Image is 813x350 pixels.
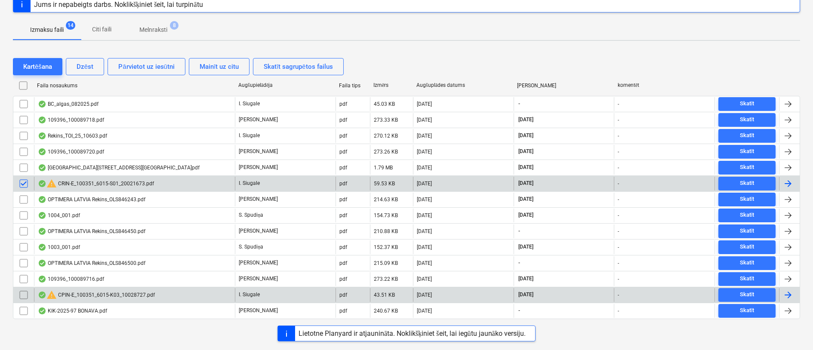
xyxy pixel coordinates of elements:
[374,308,398,314] div: 240.67 KB
[339,228,347,234] div: pdf
[37,83,231,89] div: Faila nosaukums
[38,196,145,203] div: OPTIMERA LATVIA Rekins_OLS846243.pdf
[38,290,155,300] div: CPIN-E_100351_6015-K03_10028727.pdf
[718,161,776,175] button: Skatīt
[374,149,398,155] div: 273.26 KB
[618,276,619,282] div: -
[170,21,179,30] span: 8
[264,61,333,72] div: Skatīt sagrupētos failus
[38,307,107,314] div: KIK-2025-97 BONAVA.pdf
[374,228,398,234] div: 210.88 KB
[189,58,249,75] button: Mainīt uz citu
[374,212,398,218] div: 154.73 KB
[517,291,534,298] span: [DATE]
[618,292,619,298] div: -
[38,276,104,282] div: 109396_100089716.pdf
[740,115,754,125] div: Skatīt
[718,304,776,318] button: Skatīt
[38,101,46,107] div: OCR pabeigts
[417,196,432,203] div: [DATE]
[13,58,62,75] button: Kartēšana
[66,21,75,30] span: 14
[718,256,776,270] button: Skatīt
[618,196,619,203] div: -
[618,181,619,187] div: -
[339,244,347,250] div: pdf
[417,165,432,171] div: [DATE]
[374,165,393,171] div: 1.79 MB
[38,148,104,155] div: 109396_100089720.pdf
[618,228,619,234] div: -
[38,260,145,267] div: OPTIMERA LATVIA Rekins_OLS846500.pdf
[239,243,263,251] p: S. Spudiņa
[46,178,57,189] span: warning
[718,209,776,222] button: Skatīt
[239,116,278,123] p: [PERSON_NAME]
[517,164,534,171] span: [DATE]
[740,290,754,300] div: Skatīt
[239,212,263,219] p: S. Spudiņa
[417,276,432,282] div: [DATE]
[239,307,278,314] p: [PERSON_NAME]
[239,196,278,203] p: [PERSON_NAME]
[740,147,754,157] div: Skatīt
[374,260,398,266] div: 215.09 KB
[770,309,813,350] iframe: Chat Widget
[740,242,754,252] div: Skatīt
[38,132,46,139] div: OCR pabeigts
[38,244,80,251] div: 1003_001.pdf
[339,149,347,155] div: pdf
[374,292,395,298] div: 43.51 KB
[374,117,398,123] div: 273.33 KB
[374,244,398,250] div: 152.37 KB
[517,196,534,203] span: [DATE]
[417,181,432,187] div: [DATE]
[374,196,398,203] div: 214.63 KB
[200,61,239,72] div: Mainīt uz citu
[91,25,112,34] p: Citi faili
[618,308,619,314] div: -
[38,292,46,298] div: OCR pabeigts
[740,131,754,141] div: Skatīt
[417,117,432,123] div: [DATE]
[38,164,46,171] div: OCR pabeigts
[34,0,203,9] div: Jums ir nepabeigts darbs. Noklikšķiniet šeit, lai turpinātu
[517,180,534,187] span: [DATE]
[517,243,534,251] span: [DATE]
[417,133,432,139] div: [DATE]
[339,292,347,298] div: pdf
[239,100,260,107] p: I. Siugale
[38,180,46,187] div: OCR pabeigts
[517,100,521,107] span: -
[417,244,432,250] div: [DATE]
[38,228,145,235] div: OPTIMERA LATVIA Rekins_OLS846450.pdf
[339,212,347,218] div: pdf
[517,259,521,267] span: -
[38,228,46,235] div: OCR pabeigts
[718,145,776,159] button: Skatīt
[38,178,154,189] div: CRIN-E_100351_6015-S01_20021673.pdf
[339,260,347,266] div: pdf
[38,260,46,267] div: OCR pabeigts
[77,61,93,72] div: Dzēst
[239,291,260,298] p: I. Siugale
[239,227,278,235] p: [PERSON_NAME]
[339,133,347,139] div: pdf
[517,212,534,219] span: [DATE]
[38,148,46,155] div: OCR pabeigts
[38,196,46,203] div: OCR pabeigts
[417,260,432,266] div: [DATE]
[118,61,175,72] div: Pārvietot uz iesūtni
[718,224,776,238] button: Skatīt
[740,194,754,204] div: Skatīt
[618,212,619,218] div: -
[718,177,776,190] button: Skatīt
[740,274,754,284] div: Skatīt
[38,212,46,219] div: OCR pabeigts
[416,82,510,89] div: Augšuplādes datums
[718,113,776,127] button: Skatīt
[239,148,278,155] p: [PERSON_NAME]
[339,83,366,89] div: Faila tips
[517,227,521,235] span: -
[139,25,167,34] p: Melnraksti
